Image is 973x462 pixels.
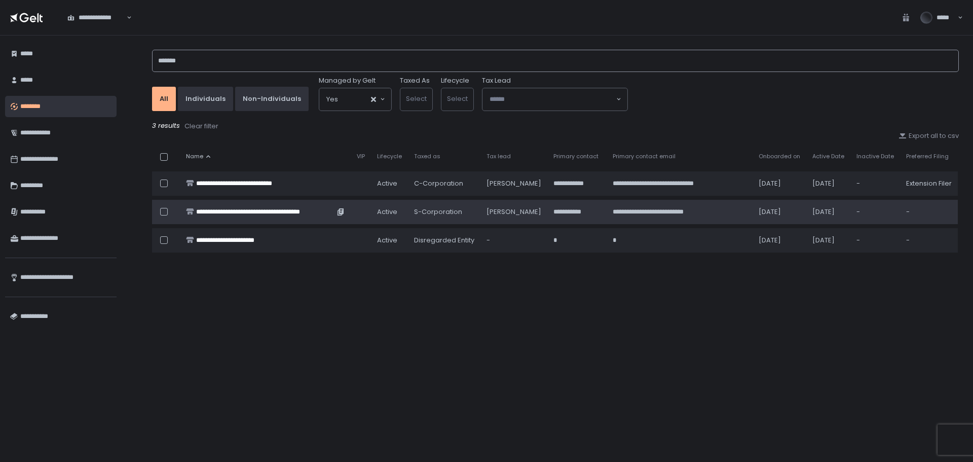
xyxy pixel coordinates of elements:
[186,153,203,160] span: Name
[613,153,676,160] span: Primary contact email
[856,153,894,160] span: Inactive Date
[812,153,844,160] span: Active Date
[899,131,959,140] button: Export all to csv
[406,94,427,103] span: Select
[371,97,376,102] button: Clear Selected
[338,94,370,104] input: Search for option
[490,94,615,104] input: Search for option
[357,153,365,160] span: VIP
[906,236,952,245] div: -
[377,207,397,217] span: active
[482,76,511,85] span: Tax Lead
[441,76,469,85] label: Lifecycle
[377,179,397,188] span: active
[856,236,894,245] div: -
[812,207,844,217] div: [DATE]
[759,179,800,188] div: [DATE]
[377,153,402,160] span: Lifecycle
[486,179,541,188] div: [PERSON_NAME]
[759,153,800,160] span: Onboarded on
[486,153,511,160] span: Tax lead
[906,153,949,160] span: Preferred Filing
[812,236,844,245] div: [DATE]
[414,179,474,188] div: C-Corporation
[486,236,541,245] div: -
[812,179,844,188] div: [DATE]
[553,153,598,160] span: Primary contact
[125,13,126,23] input: Search for option
[759,236,800,245] div: [DATE]
[856,207,894,217] div: -
[184,122,218,131] div: Clear filter
[235,87,309,111] button: Non-Individuals
[759,207,800,217] div: [DATE]
[414,153,440,160] span: Taxed as
[184,121,219,131] button: Clear filter
[400,76,430,85] label: Taxed As
[906,207,952,217] div: -
[486,207,541,217] div: [PERSON_NAME]
[377,236,397,245] span: active
[482,88,627,111] div: Search for option
[319,88,391,111] div: Search for option
[185,94,226,103] div: Individuals
[414,207,474,217] div: S-Corporation
[178,87,233,111] button: Individuals
[326,94,338,104] span: Yes
[243,94,301,103] div: Non-Individuals
[856,179,894,188] div: -
[152,121,959,131] div: 3 results
[160,94,168,103] div: All
[447,94,468,103] span: Select
[906,179,952,188] div: Extension Filer
[319,76,376,85] span: Managed by Gelt
[61,7,132,28] div: Search for option
[414,236,474,245] div: Disregarded Entity
[152,87,176,111] button: All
